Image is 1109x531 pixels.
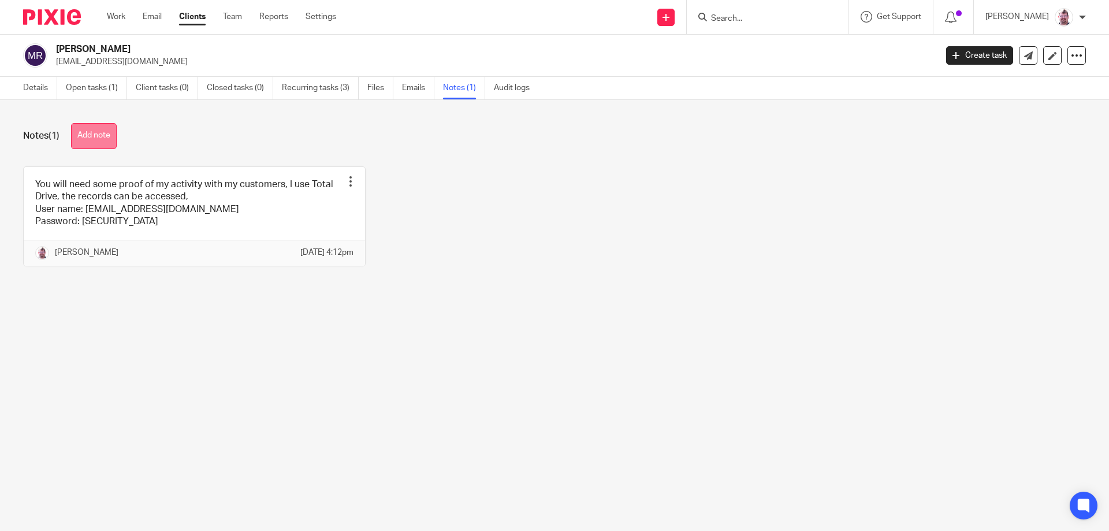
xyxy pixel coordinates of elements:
[259,11,288,23] a: Reports
[55,247,118,258] p: [PERSON_NAME]
[71,123,117,149] button: Add note
[56,43,754,55] h2: [PERSON_NAME]
[23,130,59,142] h1: Notes
[179,11,206,23] a: Clients
[494,77,538,99] a: Audit logs
[402,77,434,99] a: Emails
[143,11,162,23] a: Email
[877,13,921,21] span: Get Support
[300,247,353,258] p: [DATE] 4:12pm
[710,14,814,24] input: Search
[985,11,1049,23] p: [PERSON_NAME]
[23,77,57,99] a: Details
[223,11,242,23] a: Team
[282,77,359,99] a: Recurring tasks (3)
[443,77,485,99] a: Notes (1)
[946,46,1013,65] a: Create task
[56,56,929,68] p: [EMAIL_ADDRESS][DOMAIN_NAME]
[1055,8,1073,27] img: KD3.png
[49,131,59,140] span: (1)
[207,77,273,99] a: Closed tasks (0)
[35,246,49,260] img: KD3.png
[306,11,336,23] a: Settings
[107,11,125,23] a: Work
[23,43,47,68] img: svg%3E
[66,77,127,99] a: Open tasks (1)
[23,9,81,25] img: Pixie
[136,77,198,99] a: Client tasks (0)
[367,77,393,99] a: Files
